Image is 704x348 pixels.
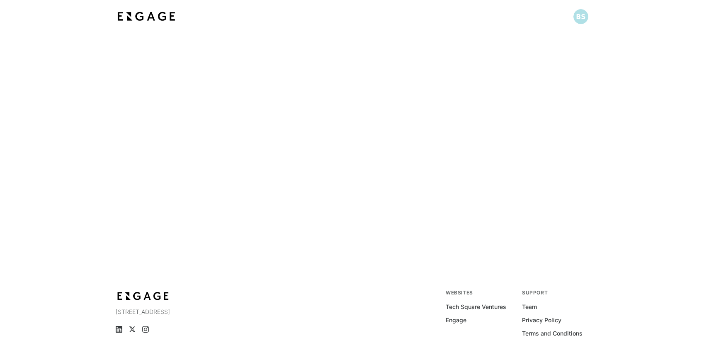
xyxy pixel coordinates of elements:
[116,326,260,333] ul: Social media
[522,289,588,296] div: Support
[522,303,537,311] a: Team
[522,329,583,338] a: Terms and Conditions
[129,326,136,333] a: X (Twitter)
[573,9,588,24] button: Open profile menu
[573,9,588,24] img: Profile picture of Brad Scoggin
[116,326,122,333] a: LinkedIn
[116,289,170,303] img: bdf1fb74-1727-4ba0-a5bd-bc74ae9fc70b.jpeg
[116,9,177,24] img: bdf1fb74-1727-4ba0-a5bd-bc74ae9fc70b.jpeg
[522,316,561,324] a: Privacy Policy
[116,308,260,316] p: [STREET_ADDRESS]
[446,303,506,311] a: Tech Square Ventures
[446,316,466,324] a: Engage
[446,289,512,296] div: Websites
[142,326,149,333] a: Instagram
